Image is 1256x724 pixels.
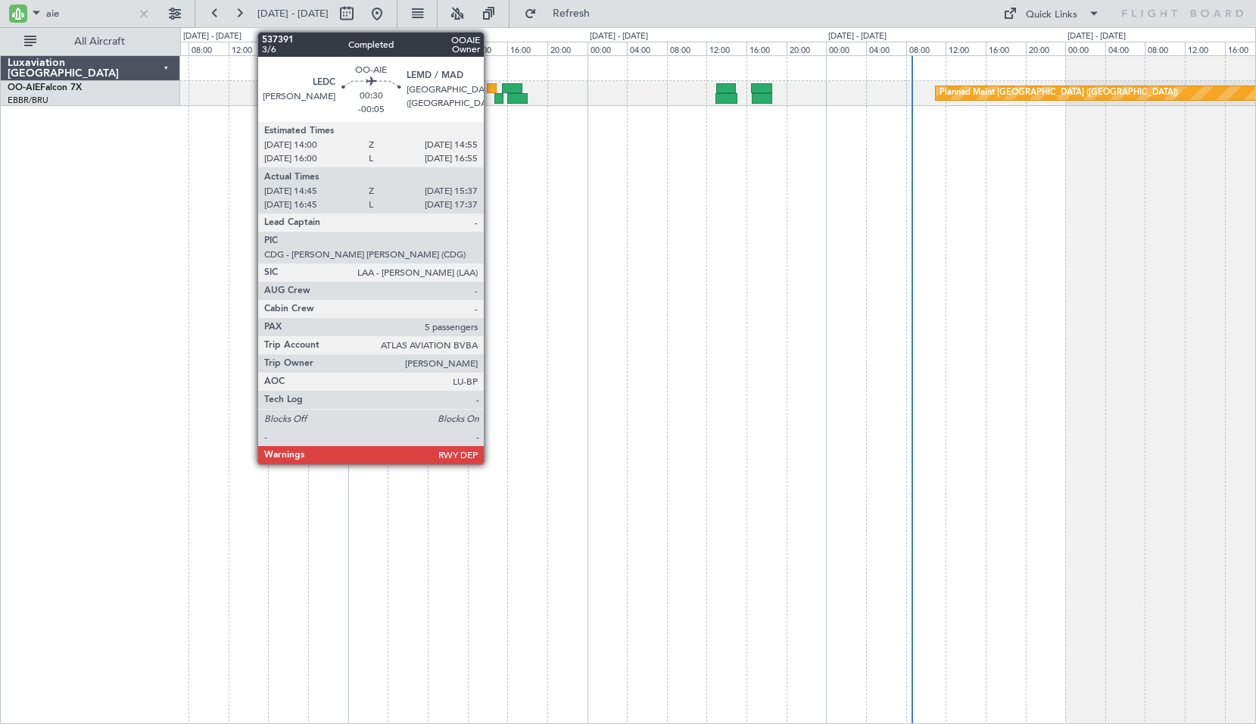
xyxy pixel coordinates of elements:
a: EBBR/BRU [8,95,48,106]
div: [DATE] - [DATE] [183,30,242,43]
div: 20:00 [547,42,587,55]
div: [DATE] - [DATE] [590,30,648,43]
div: 08:00 [428,42,468,55]
div: 12:00 [1185,42,1225,55]
div: Planned Maint [GEOGRAPHIC_DATA] ([GEOGRAPHIC_DATA]) [940,82,1178,105]
div: [DATE] - [DATE] [828,30,887,43]
span: All Aircraft [39,36,160,47]
div: 20:00 [787,42,827,55]
span: [DATE] - [DATE] [257,7,329,20]
div: 00:00 [1065,42,1105,55]
input: A/C (Reg. or Type) [46,2,133,25]
div: 04:00 [388,42,428,55]
div: 08:00 [906,42,946,55]
button: All Aircraft [17,30,164,54]
div: 20:00 [1026,42,1066,55]
div: 00:00 [348,42,388,55]
div: 08:00 [189,42,229,55]
div: 16:00 [986,42,1026,55]
div: 12:00 [706,42,746,55]
div: 00:00 [587,42,628,55]
button: Refresh [517,2,608,26]
div: 20:00 [308,42,348,55]
span: Refresh [540,8,603,19]
div: 04:00 [1105,42,1145,55]
div: 12:00 [468,42,508,55]
div: 04:00 [866,42,906,55]
div: 16:00 [746,42,787,55]
div: [DATE] - [DATE] [1067,30,1126,43]
div: 08:00 [667,42,707,55]
div: 12:00 [229,42,269,55]
div: 12:00 [946,42,986,55]
span: OO-AIE [8,83,40,92]
a: OO-AIEFalcon 7X [8,83,82,92]
div: 16:00 [507,42,547,55]
div: 16:00 [268,42,308,55]
button: Quick Links [996,2,1108,26]
div: Quick Links [1026,8,1077,23]
div: 04:00 [627,42,667,55]
div: 08:00 [1145,42,1185,55]
div: 00:00 [826,42,866,55]
div: [DATE] - [DATE] [351,30,409,43]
